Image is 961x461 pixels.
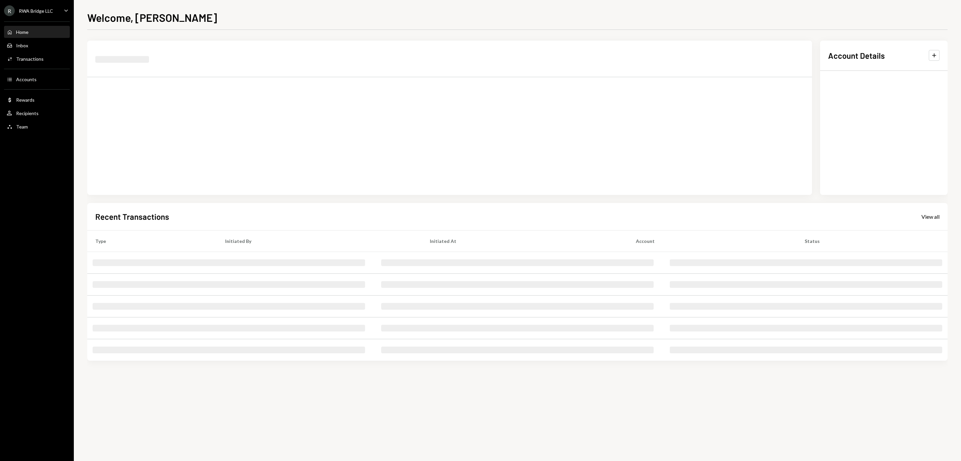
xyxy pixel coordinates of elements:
[422,230,628,252] th: Initiated At
[16,43,28,48] div: Inbox
[95,211,169,222] h2: Recent Transactions
[16,56,44,62] div: Transactions
[828,50,885,61] h2: Account Details
[16,97,35,103] div: Rewards
[4,73,70,85] a: Accounts
[87,11,217,24] h1: Welcome, [PERSON_NAME]
[4,5,15,16] div: R
[4,39,70,51] a: Inbox
[4,94,70,106] a: Rewards
[921,213,940,220] a: View all
[4,120,70,133] a: Team
[19,8,53,14] div: RWA Bridge LLC
[87,230,217,252] th: Type
[217,230,422,252] th: Initiated By
[4,107,70,119] a: Recipients
[4,26,70,38] a: Home
[16,110,39,116] div: Recipients
[797,230,948,252] th: Status
[16,76,37,82] div: Accounts
[4,53,70,65] a: Transactions
[16,124,28,130] div: Team
[16,29,29,35] div: Home
[628,230,797,252] th: Account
